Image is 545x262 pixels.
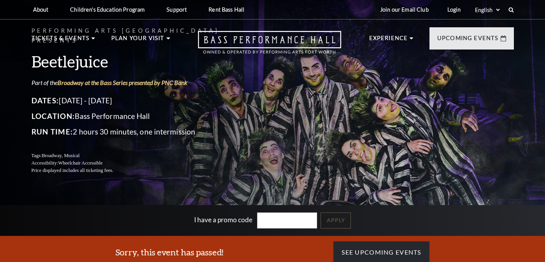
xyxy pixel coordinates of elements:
p: Bass Performance Hall [32,110,245,122]
p: Support [166,6,187,13]
span: Wheelchair Accessible [58,160,102,166]
p: Children's Education Program [70,6,145,13]
p: Accessibility: [32,159,245,167]
p: [DATE] - [DATE] [32,94,245,107]
span: Dates: [32,96,59,105]
a: Broadway at the Bass Series presented by PNC Bank [58,79,188,86]
select: Select: [473,6,501,14]
p: Upcoming Events [437,34,499,48]
p: Plan Your Visit [111,34,165,48]
p: Rent Bass Hall [209,6,244,13]
label: I have a promo code [194,216,252,224]
p: Tickets & Events [32,34,90,48]
span: Run Time: [32,127,73,136]
h3: Sorry, this event has passed! [116,246,223,258]
span: Location: [32,112,75,120]
p: Price displayed includes all ticketing fees. [32,167,245,174]
span: Broadway, Musical [42,153,79,158]
p: 2 hours 30 minutes, one intermission [32,126,245,138]
p: Part of the [32,78,245,87]
p: Tags: [32,152,245,159]
p: Experience [369,34,408,48]
p: About [33,6,49,13]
